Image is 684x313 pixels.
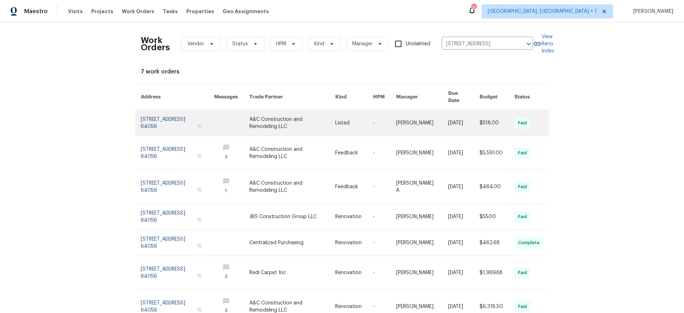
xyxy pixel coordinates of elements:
td: - [367,204,390,230]
td: Feedback [330,136,367,170]
td: - [367,110,390,136]
span: HPM [276,40,286,47]
th: Address [135,84,208,110]
td: - [367,136,390,170]
button: Copy Address [196,153,203,159]
span: Visits [68,8,83,15]
span: Properties [186,8,214,15]
td: Renovation [330,230,367,256]
div: 7 work orders [141,68,543,75]
td: [PERSON_NAME] A [390,170,442,204]
td: [PERSON_NAME] [390,256,442,290]
span: Work Orders [122,8,154,15]
th: Status [509,84,549,110]
td: Centralized Purchasing [244,230,330,256]
td: [PERSON_NAME] [390,136,442,170]
td: - [367,256,390,290]
td: A&C Construction and Remodeling LLC [244,136,330,170]
td: Redi Carpet Inc [244,256,330,290]
span: Projects [91,8,113,15]
td: - [367,230,390,256]
th: HPM [367,84,390,110]
span: Status [232,40,248,47]
span: Unclaimed [406,40,430,48]
div: 11 [471,4,476,11]
td: Listed [330,110,367,136]
td: Renovation [330,204,367,230]
a: View Reno Index [533,33,554,55]
td: - [367,170,390,204]
input: Enter in an address [442,39,513,50]
span: Manager [352,40,373,47]
td: JBS Construction Group LLC [244,204,330,230]
th: Due Date [442,84,474,110]
span: Kind [314,40,324,47]
button: Copy Address [196,187,203,193]
span: [GEOGRAPHIC_DATA], [GEOGRAPHIC_DATA] + 1 [488,8,597,15]
button: Open [524,39,534,49]
td: [PERSON_NAME] [390,110,442,136]
span: Tasks [163,9,178,14]
th: Kind [330,84,367,110]
span: [PERSON_NAME] [630,8,673,15]
td: Feedback [330,170,367,204]
th: Manager [390,84,442,110]
button: Copy Address [196,273,203,279]
span: Vendor [187,40,204,47]
span: Geo Assignments [223,8,269,15]
span: Maestro [24,8,48,15]
td: [PERSON_NAME] [390,204,442,230]
td: Renovation [330,256,367,290]
button: Copy Address [196,123,203,129]
th: Messages [208,84,244,110]
td: A&C Construction and Remodeling LLC [244,110,330,136]
td: A&C Construction and Remodeling LLC [244,170,330,204]
button: Copy Address [196,307,203,313]
h2: Work Orders [141,37,170,51]
th: Trade Partner [244,84,330,110]
td: [PERSON_NAME] [390,230,442,256]
th: Budget [474,84,509,110]
button: Copy Address [196,217,203,223]
button: Copy Address [196,243,203,249]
